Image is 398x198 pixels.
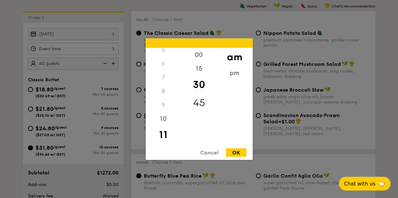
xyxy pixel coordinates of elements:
div: 5 [146,43,181,56]
div: pm [217,66,252,80]
div: 10 [146,112,181,126]
div: 45 [181,94,217,112]
div: 7 [146,70,181,84]
div: 9 [146,98,181,112]
div: am [217,48,252,66]
div: 15 [181,62,217,75]
div: 6 [146,56,181,70]
span: 🦙 [378,180,385,187]
div: 30 [181,75,217,94]
div: 8 [146,84,181,98]
span: Chat with us [344,181,375,187]
div: 11 [146,126,181,144]
div: 00 [181,48,217,62]
div: Cancel [194,148,225,157]
button: Chat with us🦙 [339,177,390,190]
div: OK [226,148,246,157]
